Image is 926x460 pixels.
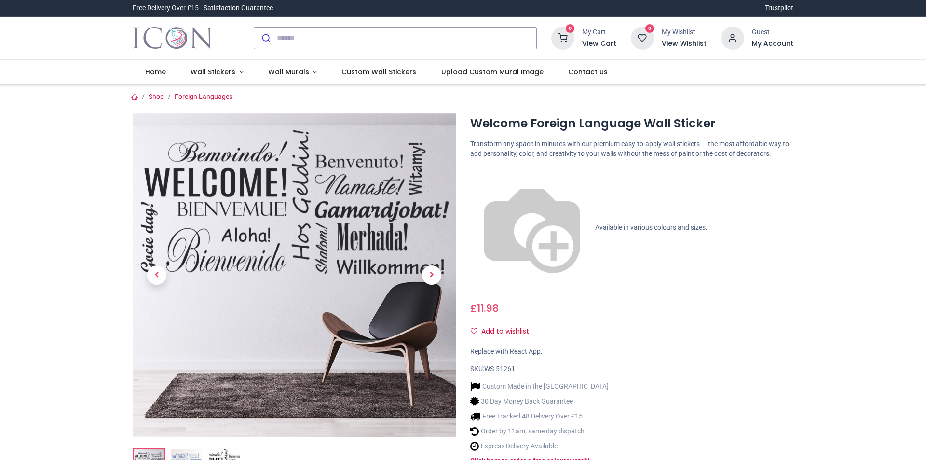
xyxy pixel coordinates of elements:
[484,365,515,373] span: WS-51261
[408,162,456,388] a: Next
[149,93,164,100] a: Shop
[470,381,609,391] li: Custom Made in the [GEOGRAPHIC_DATA]
[662,28,707,37] div: My Wishlist
[145,67,166,77] span: Home
[470,139,793,158] p: Transform any space in minutes with our premium easy-to-apply wall stickers — the most affordable...
[470,115,793,132] h1: Welcome Foreign Language Wall Sticker
[470,441,609,451] li: Express Delivery Available
[191,67,235,77] span: Wall Stickers
[477,301,499,315] span: 11.98
[631,33,654,41] a: 0
[752,28,793,37] div: Guest
[422,265,441,285] span: Next
[133,162,181,388] a: Previous
[256,60,329,85] a: Wall Murals
[582,28,616,37] div: My Cart
[645,24,654,33] sup: 0
[175,93,232,100] a: Foreign Languages
[254,28,277,49] button: Submit
[470,364,793,374] div: SKU:
[441,67,544,77] span: Upload Custom Mural Image
[341,67,416,77] span: Custom Wall Stickers
[470,396,609,406] li: 30 Day Money Back Guarantee
[470,426,609,436] li: Order by 11am, same day dispatch
[551,33,574,41] a: 0
[765,3,793,13] a: Trustpilot
[470,166,594,290] img: color-wheel.png
[268,67,309,77] span: Wall Murals
[471,328,477,335] i: Add to wishlist
[662,39,707,49] a: View Wishlist
[582,39,616,49] a: View Cart
[147,265,166,285] span: Previous
[470,411,609,421] li: Free Tracked 48 Delivery Over £15
[133,25,212,52] a: Logo of Icon Wall Stickers
[133,3,273,13] div: Free Delivery Over £15 - Satisfaction Guarantee
[752,39,793,49] a: My Account
[133,25,212,52] img: Icon Wall Stickers
[470,301,499,315] span: £
[470,323,537,340] button: Add to wishlistAdd to wishlist
[566,24,575,33] sup: 0
[178,60,256,85] a: Wall Stickers
[133,113,456,437] img: Welcome Foreign Language Wall Sticker
[595,223,708,231] span: Available in various colours and sizes.
[470,347,793,357] div: Replace with React App.
[568,67,608,77] span: Contact us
